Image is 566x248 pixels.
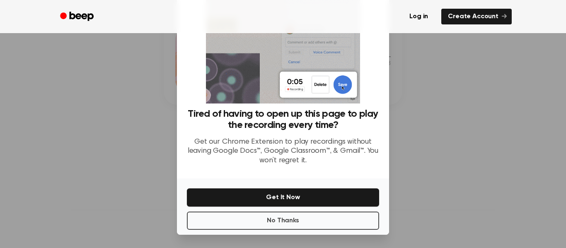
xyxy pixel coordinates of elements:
button: No Thanks [187,212,379,230]
a: Beep [54,9,101,25]
h3: Tired of having to open up this page to play the recording every time? [187,108,379,131]
a: Log in [401,7,436,26]
a: Create Account [441,9,512,24]
p: Get our Chrome Extension to play recordings without leaving Google Docs™, Google Classroom™, & Gm... [187,137,379,166]
button: Get It Now [187,188,379,207]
